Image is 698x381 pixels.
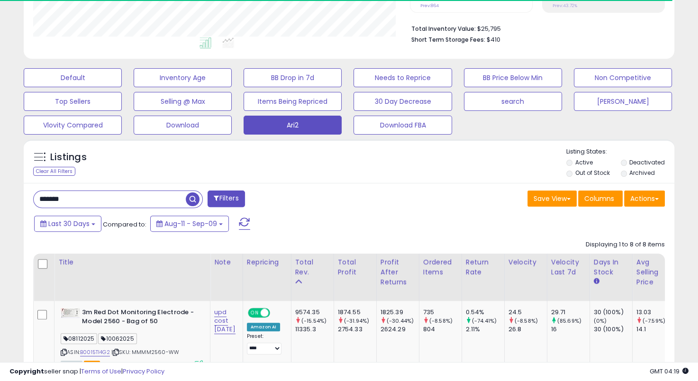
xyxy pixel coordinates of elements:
p: Listing States: [566,147,674,156]
button: [PERSON_NAME] [574,92,672,111]
div: Total Profit [338,257,372,277]
div: Displaying 1 to 8 of 8 items [586,240,665,249]
button: Items Being Repriced [244,92,342,111]
button: Download FBA [354,116,452,135]
small: (-8.58%) [515,317,538,325]
button: Aug-11 - Sep-09 [150,216,229,232]
div: 2624.29 [381,325,419,334]
div: 14.1 [636,325,675,334]
div: Velocity Last 7d [551,257,586,277]
span: Columns [584,194,614,203]
button: Non Competitive [574,68,672,87]
button: 30 Day Decrease [354,92,452,111]
div: Title [58,257,206,267]
div: 9574.35 [295,308,334,317]
div: 24.5 [508,308,547,317]
button: BB Price Below Min [464,68,562,87]
small: Prev: 864 [420,3,439,9]
button: Filters [208,190,245,207]
small: (-7.59%) [643,317,665,325]
div: Total Rev. [295,257,330,277]
button: Inventory Age [134,68,232,87]
div: Days In Stock [594,257,628,277]
div: 735 [423,308,462,317]
div: Note [214,257,239,267]
div: Amazon AI [247,323,280,331]
span: FBA [84,361,100,369]
button: search [464,92,562,111]
small: Days In Stock. [594,277,599,286]
div: 29.71 [551,308,589,317]
div: Repricing [247,257,287,267]
button: Actions [624,190,665,207]
button: Default [24,68,122,87]
div: 11335.3 [295,325,334,334]
div: 2.11% [466,325,504,334]
div: 16 [551,325,589,334]
img: 417VCoFFI0L._SL40_.jpg [61,308,80,317]
small: (-8.58%) [429,317,453,325]
b: Short Term Storage Fees: [411,36,485,44]
button: Vlovity Compared [24,116,122,135]
div: Profit After Returns [381,257,415,287]
span: Aug-11 - Sep-09 [164,219,217,228]
a: upd cost [DATE] [214,308,236,334]
label: Active [575,158,593,166]
button: Save View [527,190,577,207]
a: B0015TI4G2 [80,348,110,356]
span: 08112025 [61,333,97,344]
button: Download [134,116,232,135]
button: Selling @ Max [134,92,232,111]
b: Total Inventory Value: [411,25,476,33]
div: 1874.55 [338,308,376,317]
button: Ari2 [244,116,342,135]
div: seller snap | | [9,367,164,376]
button: Needs to Reprice [354,68,452,87]
small: (-74.41%) [472,317,497,325]
small: (-30.44%) [387,317,414,325]
div: Avg Selling Price [636,257,671,287]
div: Ordered Items [423,257,458,277]
a: Terms of Use [81,367,121,376]
div: 13.03 [636,308,675,317]
small: (-31.94%) [344,317,369,325]
small: (0%) [594,317,607,325]
button: Last 30 Days [34,216,101,232]
div: 2754.33 [338,325,376,334]
span: All listings currently available for purchase on Amazon [61,361,82,369]
span: 2025-10-10 04:19 GMT [650,367,689,376]
li: $25,795 [411,22,658,34]
div: 1825.39 [381,308,419,317]
button: Columns [578,190,623,207]
div: Velocity [508,257,543,267]
div: 0.54% [466,308,504,317]
label: Deactivated [629,158,665,166]
div: 30 (100%) [594,308,632,317]
small: (-15.54%) [301,317,326,325]
strong: Copyright [9,367,44,376]
span: $410 [487,35,500,44]
a: Privacy Policy [123,367,164,376]
button: Top Sellers [24,92,122,111]
b: 3m Red Dot Monitoring Electrode - Model 2560 - Bag of 50 [82,308,197,328]
div: 26.8 [508,325,547,334]
label: Archived [629,169,655,177]
small: Prev: 43.72% [553,3,577,9]
div: 30 (100%) [594,325,632,334]
span: | SKU: MMMM2560-WW [111,348,179,356]
span: ON [249,309,261,317]
small: (85.69%) [557,317,581,325]
span: OFF [269,309,284,317]
h5: Listings [50,151,87,164]
div: Preset: [247,333,284,354]
div: 804 [423,325,462,334]
label: Out of Stock [575,169,610,177]
span: Last 30 Days [48,219,90,228]
span: Compared to: [103,220,146,229]
button: BB Drop in 7d [244,68,342,87]
div: Clear All Filters [33,167,75,176]
div: Return Rate [466,257,500,277]
span: 10062025 [98,333,136,344]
